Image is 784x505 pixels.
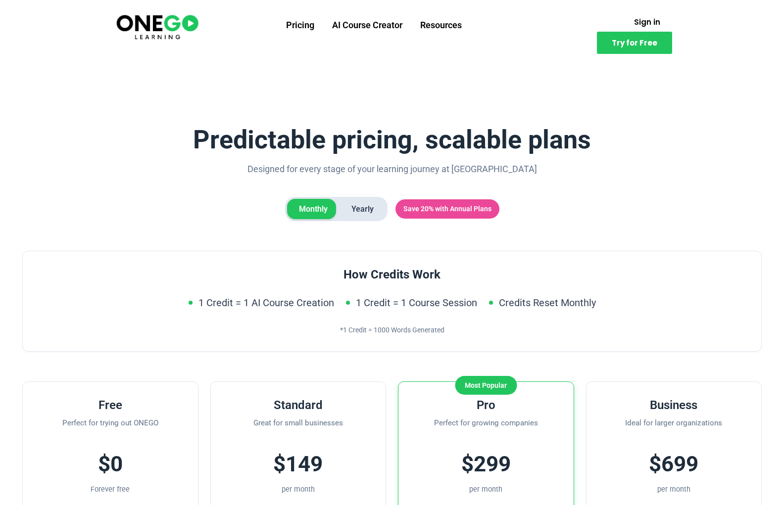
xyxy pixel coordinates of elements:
div: *1 Credit = 1000 Words Generated [39,324,745,335]
a: Resources [411,12,471,38]
h3: Free [39,398,182,413]
div: $699 [602,447,746,481]
p: Ideal for larger organizations [602,417,746,437]
span: 1 Credit = 1 AI Course Creation [198,295,334,311]
span: Save 20% with Annual Plans [395,199,499,218]
h3: Standard [227,398,370,413]
a: Sign in [622,12,672,32]
a: Try for Free [597,32,672,54]
div: per month [414,484,558,495]
p: Designed for every stage of your learning journey at [GEOGRAPHIC_DATA] [231,162,553,177]
a: AI Course Creator [323,12,411,38]
h1: Predictable pricing, scalable plans [22,126,762,154]
p: Great for small businesses [227,417,370,437]
a: Pricing [277,12,323,38]
span: 1 Credit = 1 Course Session [356,295,477,311]
div: Most Popular [455,376,517,395]
p: Perfect for trying out ONEGO [39,417,182,437]
span: Credits Reset Monthly [499,295,596,311]
h3: How Credits Work [39,267,745,282]
div: $299 [414,447,558,481]
span: Monthly [287,199,340,220]
div: per month [602,484,746,495]
div: $0 [39,447,182,481]
div: $149 [227,447,370,481]
div: Forever free [39,484,182,495]
span: Yearly [340,199,386,220]
p: Perfect for growing companies [414,417,558,437]
h3: Pro [414,398,558,413]
span: Sign in [634,18,660,26]
span: Try for Free [612,39,657,46]
div: per month [227,484,370,495]
h3: Business [602,398,746,413]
